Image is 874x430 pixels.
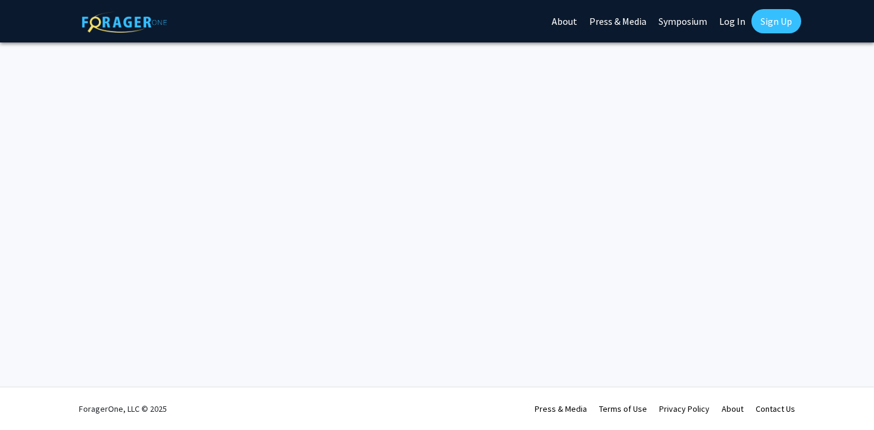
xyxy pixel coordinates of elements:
div: ForagerOne, LLC © 2025 [79,388,167,430]
a: About [722,403,744,414]
img: ForagerOne Logo [82,12,167,33]
a: Sign Up [751,9,801,33]
a: Terms of Use [599,403,647,414]
a: Privacy Policy [659,403,710,414]
a: Contact Us [756,403,795,414]
a: Press & Media [535,403,587,414]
